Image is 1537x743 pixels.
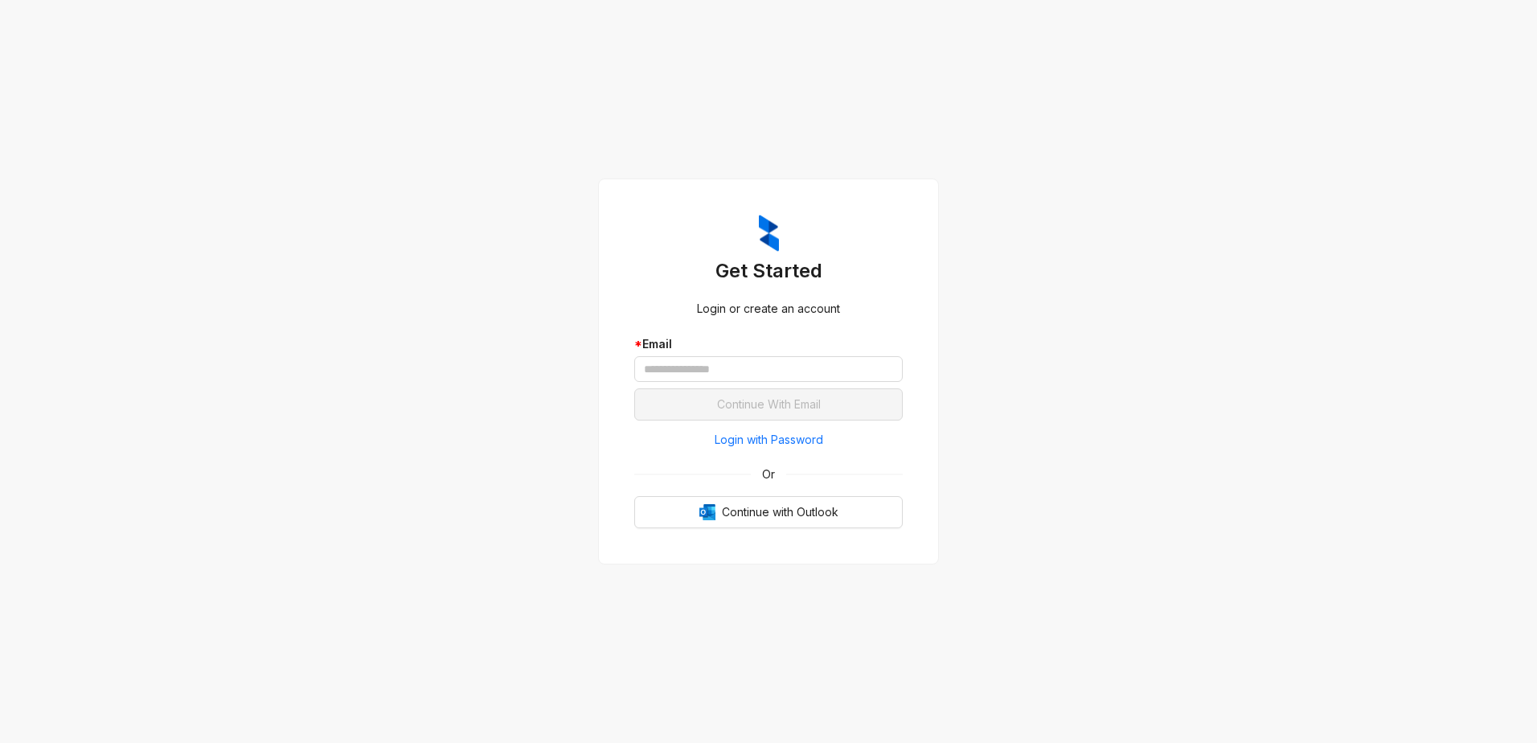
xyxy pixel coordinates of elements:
[634,496,903,528] button: OutlookContinue with Outlook
[722,503,838,521] span: Continue with Outlook
[634,300,903,318] div: Login or create an account
[634,427,903,453] button: Login with Password
[759,215,779,252] img: ZumaIcon
[634,335,903,353] div: Email
[715,431,823,449] span: Login with Password
[699,504,715,520] img: Outlook
[634,388,903,421] button: Continue With Email
[634,258,903,284] h3: Get Started
[751,466,786,483] span: Or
